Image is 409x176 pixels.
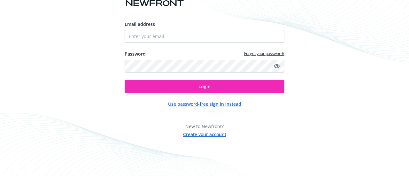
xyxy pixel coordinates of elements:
button: Create your account [183,130,226,138]
input: Enter your email [125,30,284,43]
span: New to Newfront? [185,123,224,129]
span: Email address [125,21,155,27]
input: Enter your password [125,60,284,73]
a: Forgot your password? [244,51,284,56]
button: Login [125,80,284,93]
a: Show password [273,62,281,70]
label: Password [125,50,146,57]
button: Use password-free sign in instead [168,101,241,107]
span: Login [198,83,211,89]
